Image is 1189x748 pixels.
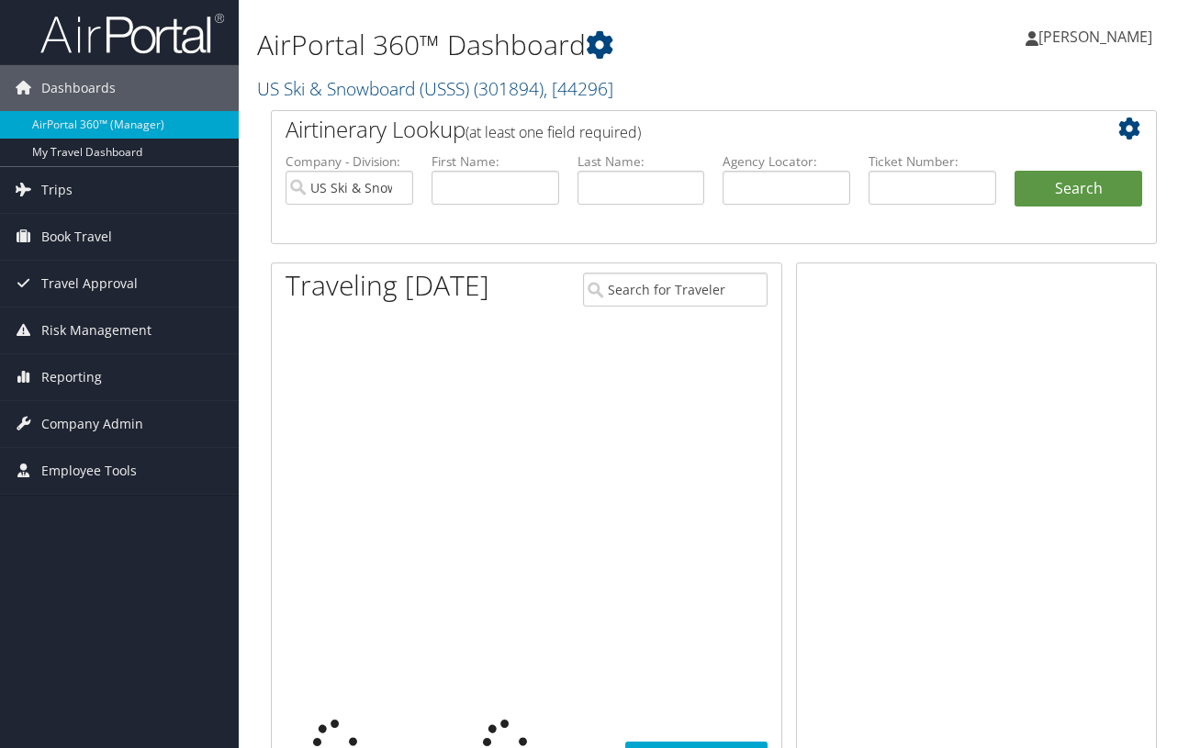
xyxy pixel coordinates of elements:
[869,152,996,171] label: Ticket Number:
[544,76,613,101] span: , [ 44296 ]
[41,307,151,353] span: Risk Management
[257,26,866,64] h1: AirPortal 360™ Dashboard
[1038,27,1152,47] span: [PERSON_NAME]
[41,401,143,447] span: Company Admin
[578,152,705,171] label: Last Name:
[1015,171,1142,207] button: Search
[41,261,138,307] span: Travel Approval
[432,152,559,171] label: First Name:
[1026,9,1171,64] a: [PERSON_NAME]
[286,152,413,171] label: Company - Division:
[474,76,544,101] span: ( 301894 )
[41,214,112,260] span: Book Travel
[286,114,1069,145] h2: Airtinerary Lookup
[41,448,137,494] span: Employee Tools
[723,152,850,171] label: Agency Locator:
[41,167,73,213] span: Trips
[466,122,641,142] span: (at least one field required)
[41,354,102,400] span: Reporting
[286,266,489,305] h1: Traveling [DATE]
[41,65,116,111] span: Dashboards
[257,76,613,101] a: US Ski & Snowboard (USSS)
[583,273,768,307] input: Search for Traveler
[40,12,224,55] img: airportal-logo.png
